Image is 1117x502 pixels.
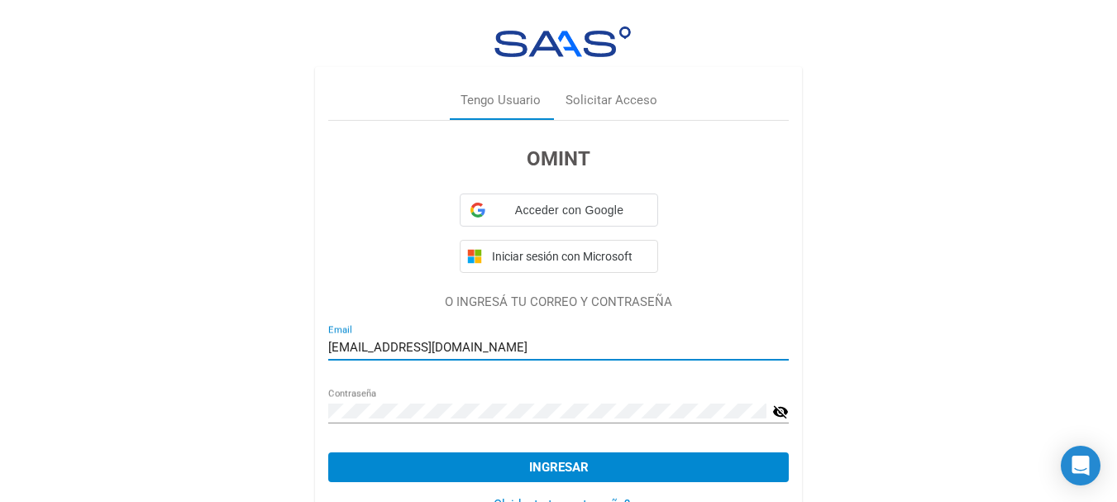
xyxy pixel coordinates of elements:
p: O INGRESÁ TU CORREO Y CONTRASEÑA [328,293,789,312]
h3: OMINT [328,144,789,174]
div: Open Intercom Messenger [1061,446,1100,485]
mat-icon: visibility_off [772,402,789,422]
span: Acceder con Google [492,202,647,219]
button: Iniciar sesión con Microsoft [460,240,658,273]
div: Tengo Usuario [461,91,541,110]
span: Iniciar sesión con Microsoft [489,250,651,263]
button: Ingresar [328,452,789,482]
div: Acceder con Google [460,194,658,227]
span: Ingresar [529,460,589,475]
div: Solicitar Acceso [566,91,657,110]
